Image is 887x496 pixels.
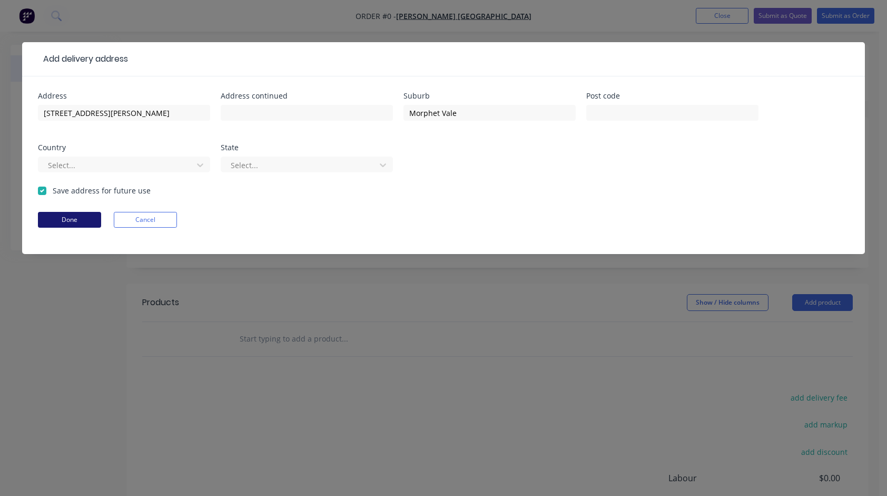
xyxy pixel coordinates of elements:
[38,144,210,151] div: Country
[38,53,128,65] div: Add delivery address
[586,92,758,100] div: Post code
[53,185,151,196] label: Save address for future use
[221,144,393,151] div: State
[38,212,101,228] button: Done
[114,212,177,228] button: Cancel
[38,92,210,100] div: Address
[221,92,393,100] div: Address continued
[403,92,576,100] div: Suburb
